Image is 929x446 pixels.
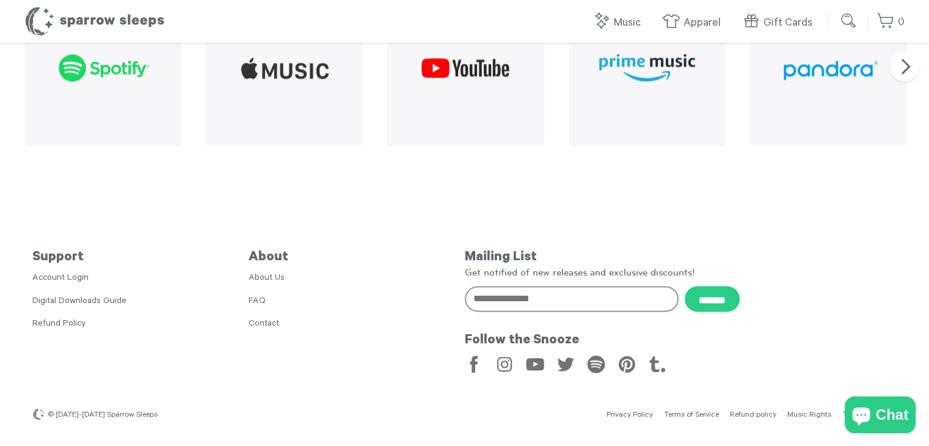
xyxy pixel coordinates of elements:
a: Tumblr [648,355,666,373]
a: 0 [876,9,905,35]
a: Terms of Service [664,411,719,420]
p: Get notified of new releases and exclusive discounts! [465,266,897,279]
h5: Mailing List [465,250,897,266]
input: Submit [837,9,861,33]
span: © [DATE]-[DATE] Sparrow Sleeps [48,411,158,420]
h5: Support [32,250,249,266]
a: Apparel [662,10,727,36]
a: Music [592,10,647,36]
a: Refund policy [730,411,776,420]
a: Spotify [587,355,605,373]
a: Music Rights [787,411,831,420]
a: About Us [249,274,285,283]
a: Gift Cards [742,10,818,36]
a: Pinterest [618,355,636,373]
h1: Sparrow Sleeps [24,6,165,37]
h5: Follow the Snooze [465,333,897,349]
a: FAQ [249,297,266,307]
a: Twitter [556,355,575,373]
a: Account Login [32,274,89,283]
a: YouTube [526,355,544,373]
a: Digital Downloads Guide [32,297,126,307]
a: Privacy Policy [607,411,653,420]
a: Refund Policy [32,320,86,329]
a: Contact [249,320,279,329]
inbox-online-store-chat: Shopify online store chat [841,397,919,436]
h5: About [249,250,465,266]
a: Facebook [465,355,483,373]
button: Next [889,51,920,81]
a: Instagram [495,355,514,373]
